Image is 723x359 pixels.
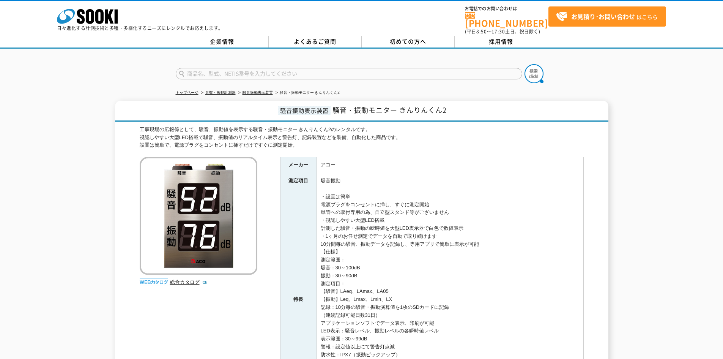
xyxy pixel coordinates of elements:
[280,157,317,173] th: メーカー
[465,6,548,11] span: お電話でのお問い合わせは
[274,89,340,97] li: 騒音・振動モニター きんりんくん2
[317,157,583,173] td: アコー
[57,26,223,30] p: 日々進化する計測技術と多種・多様化するニーズにレンタルでお応えします。
[465,28,540,35] span: (平日 ～ 土日、祝日除く)
[455,36,548,47] a: 採用情報
[571,12,635,21] strong: お見積り･お問い合わせ
[556,11,658,22] span: はこちら
[170,279,207,285] a: 総合カタログ
[491,28,505,35] span: 17:30
[140,126,584,149] div: 工事現場の広報係として、騒音、振動値を表示する騒音・振動モニター きんりんくん2のレンタルです。 視認しやすい大型LED搭載で騒音、振動値のリアルタイム表示と警告灯、記録装置などを装備、自動化し...
[278,106,331,115] span: 騒音振動表示装置
[176,90,198,95] a: トップページ
[205,90,236,95] a: 音響・振動計測器
[548,6,666,27] a: お見積り･お問い合わせはこちら
[140,157,257,275] img: 騒音・振動モニター きんりんくん2
[176,68,522,79] input: 商品名、型式、NETIS番号を入力してください
[176,36,269,47] a: 企業情報
[280,173,317,189] th: 測定項目
[140,278,168,286] img: webカタログ
[465,12,548,27] a: [PHONE_NUMBER]
[269,36,362,47] a: よくあるご質問
[362,36,455,47] a: 初めての方へ
[390,37,426,46] span: 初めての方へ
[317,173,583,189] td: 騒音振動
[525,64,543,83] img: btn_search.png
[243,90,273,95] a: 騒音振動表示装置
[332,105,447,115] span: 騒音・振動モニター きんりんくん2
[476,28,487,35] span: 8:50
